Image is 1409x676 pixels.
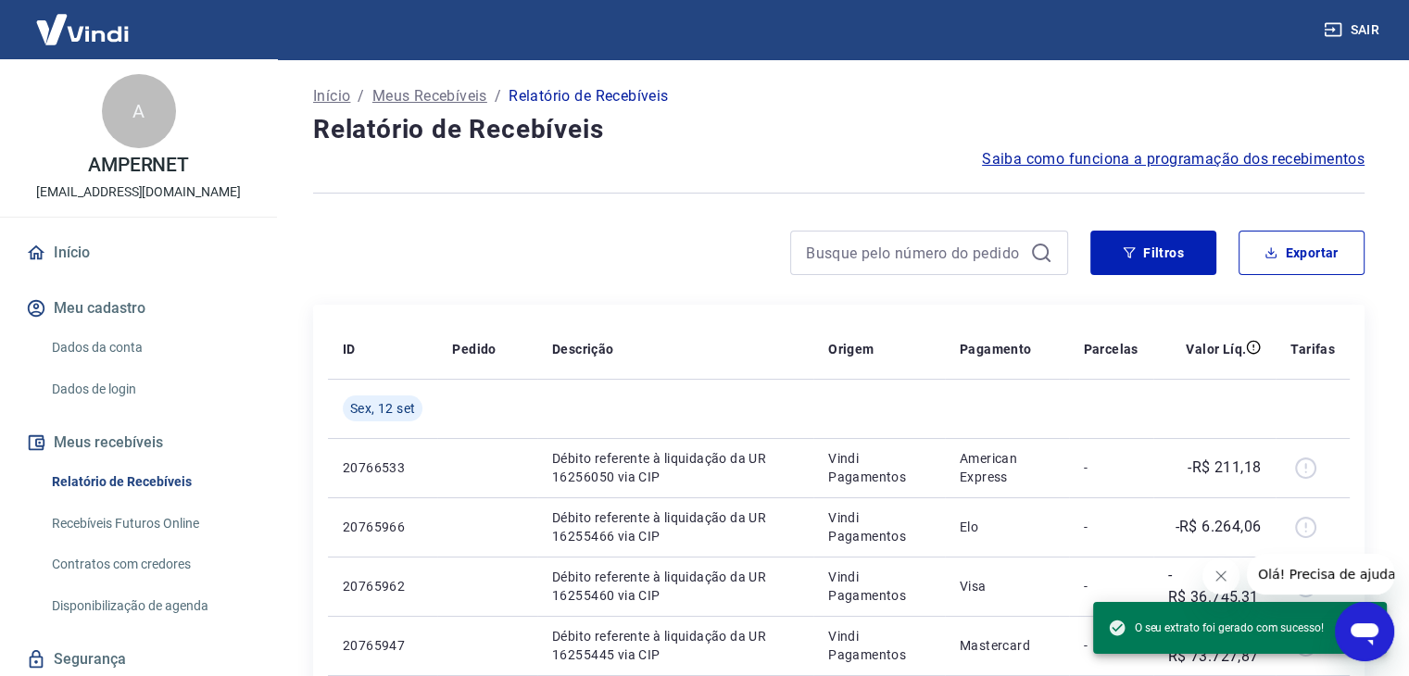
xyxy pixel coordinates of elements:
[1320,13,1387,47] button: Sair
[828,627,930,664] p: Vindi Pagamentos
[1202,557,1239,595] iframe: Fechar mensagem
[1239,231,1365,275] button: Exportar
[1247,554,1394,595] iframe: Mensagem da empresa
[960,518,1054,536] p: Elo
[1084,340,1139,358] p: Parcelas
[22,422,255,463] button: Meus recebíveis
[44,587,255,625] a: Disponibilização de agenda
[552,568,799,605] p: Débito referente à liquidação da UR 16255460 via CIP
[509,85,668,107] p: Relatório de Recebíveis
[552,340,614,358] p: Descrição
[1084,518,1139,536] p: -
[44,370,255,408] a: Dados de login
[1335,602,1394,661] iframe: Botão para abrir a janela de mensagens
[960,577,1054,595] p: Visa
[960,340,1032,358] p: Pagamento
[1090,231,1216,275] button: Filtros
[452,340,496,358] p: Pedido
[828,508,930,545] p: Vindi Pagamentos
[343,518,422,536] p: 20765966
[552,508,799,545] p: Débito referente à liquidação da UR 16255466 via CIP
[22,288,255,329] button: Meu cadastro
[1188,457,1261,479] p: -R$ 211,18
[1084,636,1139,655] p: -
[358,85,364,107] p: /
[36,182,241,202] p: [EMAIL_ADDRESS][DOMAIN_NAME]
[350,399,415,418] span: Sex, 12 set
[495,85,501,107] p: /
[806,239,1023,267] input: Busque pelo número do pedido
[44,463,255,501] a: Relatório de Recebíveis
[982,148,1365,170] a: Saiba como funciona a programação dos recebimentos
[1084,577,1139,595] p: -
[11,13,156,28] span: Olá! Precisa de ajuda?
[102,74,176,148] div: A
[1084,458,1139,477] p: -
[343,636,422,655] p: 20765947
[313,111,1365,148] h4: Relatório de Recebíveis
[44,505,255,543] a: Recebíveis Futuros Online
[88,156,190,175] p: AMPERNET
[44,545,255,583] a: Contratos com credores
[552,627,799,664] p: Débito referente à liquidação da UR 16255445 via CIP
[343,458,422,477] p: 20766533
[552,449,799,486] p: Débito referente à liquidação da UR 16256050 via CIP
[1108,619,1324,637] span: O seu extrato foi gerado com sucesso!
[22,1,143,57] img: Vindi
[1175,516,1261,538] p: -R$ 6.264,06
[343,340,356,358] p: ID
[343,577,422,595] p: 20765962
[1168,564,1261,608] p: -R$ 36.745,31
[828,449,930,486] p: Vindi Pagamentos
[44,329,255,367] a: Dados da conta
[828,340,874,358] p: Origem
[960,636,1054,655] p: Mastercard
[313,85,350,107] a: Início
[828,568,930,605] p: Vindi Pagamentos
[372,85,487,107] a: Meus Recebíveis
[1290,340,1335,358] p: Tarifas
[1186,340,1246,358] p: Valor Líq.
[960,449,1054,486] p: American Express
[22,232,255,273] a: Início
